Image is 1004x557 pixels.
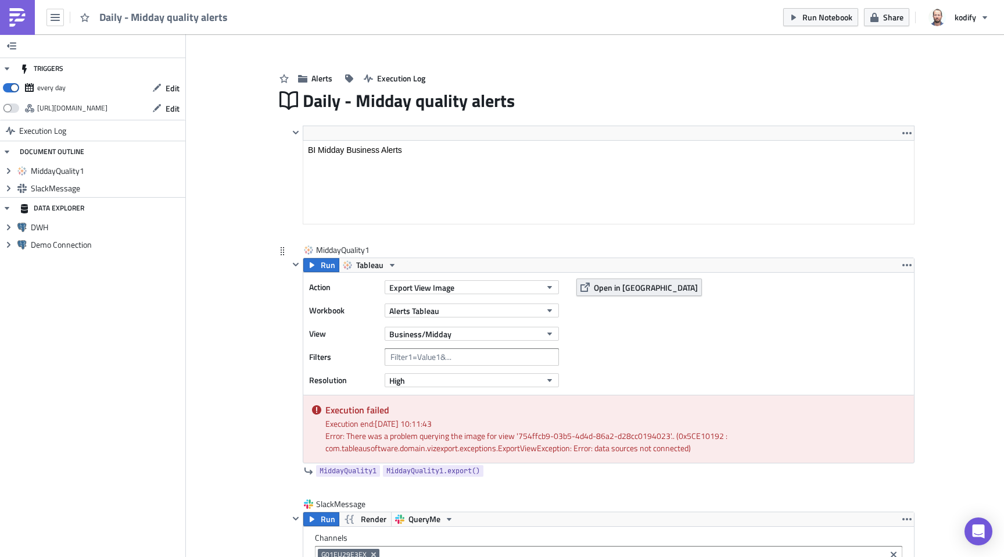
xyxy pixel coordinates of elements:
[391,512,458,526] button: QueryMe
[166,102,180,115] span: Edit
[166,82,180,94] span: Edit
[289,258,303,272] button: Hide content
[146,79,185,97] button: Edit
[321,258,335,272] span: Run
[309,372,379,389] label: Resolution
[8,8,27,27] img: PushMetrics
[289,126,303,140] button: Hide content
[320,465,376,477] span: MiddayQuality1
[292,69,338,87] button: Alerts
[389,374,405,387] span: High
[927,8,947,27] img: Avatar
[311,72,332,84] span: Alerts
[385,280,559,294] button: Export View Image
[377,72,425,84] span: Execution Log
[20,198,84,219] div: DATA EXPLORER
[303,512,339,526] button: Run
[5,5,582,27] body: Rich Text Area. Press ALT-0 for help.
[339,512,392,526] button: Render
[389,305,439,317] span: Alerts Tableau
[303,258,339,272] button: Run
[383,465,483,477] a: MiddayQuality1.export()
[31,183,182,194] span: SlackMessage
[309,325,379,342] label: View
[385,327,559,341] button: Business/Midday
[31,166,182,176] span: MiddayQuality1
[303,141,914,224] iframe: Rich Text Area
[594,281,698,294] span: Open in [GEOGRAPHIC_DATA]
[325,417,905,430] div: Execution end: [DATE] 10:11:43
[802,11,852,23] span: Run Notebook
[309,302,379,319] label: Workbook
[921,5,995,30] button: kodify
[408,512,440,526] span: QueryMe
[385,373,559,387] button: High
[864,8,909,26] button: Share
[385,348,559,366] input: Filter1=Value1&...
[316,465,380,477] a: MiddayQuality1
[20,58,63,79] div: TRIGGERS
[325,430,905,454] div: Error: There was a problem querying the image for view '754ffcb9-03b5-4d4d-86a2-d28cc0194023'.. (...
[146,99,185,117] button: Edit
[389,328,451,340] span: Business/Midday
[321,512,335,526] span: Run
[309,348,379,366] label: Filters
[389,281,454,294] span: Export View Image
[325,405,905,415] h5: Execution failed
[309,278,379,296] label: Action
[358,69,431,87] button: Execution Log
[316,244,371,256] span: MiddayQuality1
[339,258,401,272] button: Tableau
[385,304,559,317] button: Alerts Tableau
[303,90,516,112] span: Daily - Midday quality alerts
[964,517,992,545] div: Open Intercom Messenger
[31,240,182,250] span: Demo Connection
[386,465,480,477] span: MiddayQuality1.export()
[315,533,902,543] label: Channels
[783,8,858,26] button: Run Notebook
[576,278,702,296] button: Open in [GEOGRAPHIC_DATA]
[5,5,91,14] span: BI Midday Quality Alerts
[361,512,386,526] span: Render
[37,99,107,117] div: https://pushmetrics.io/api/v1/report/nzBL2WOlKY/webhook?token=9708a9707d7948558ecdb5e82130e5dd
[356,258,383,272] span: Tableau
[31,222,182,233] span: DWH
[316,498,367,510] span: SlackMessage
[883,11,903,23] span: Share
[99,10,229,24] span: Daily - Midday quality alerts
[37,79,66,97] div: every day
[20,141,84,162] div: DOCUMENT OUTLINE
[19,120,66,141] span: Execution Log
[289,512,303,526] button: Hide content
[955,11,976,23] span: kodify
